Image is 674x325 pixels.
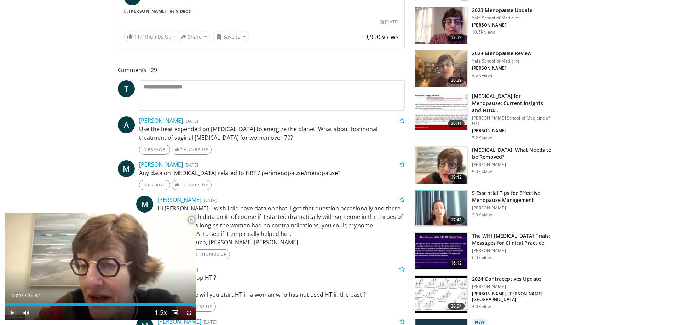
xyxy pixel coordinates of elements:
small: [DATE] [203,197,217,203]
p: 5.3K views [472,169,493,175]
img: 6839e091-2cdb-4894-b49b-01b874b873c4.150x105_q85_crop-smart_upscale.jpg [415,190,467,227]
a: 66 Videos [168,8,194,14]
p: 6.0K views [472,255,493,261]
p: At what age do you stop HT ? What is the oldest age will you start HT in a woman who has not used... [139,273,405,299]
button: Share [178,31,211,42]
p: Any data on [MEDICAL_DATA] related to HRT / perimenopause/menopause? [139,169,405,177]
button: Fullscreen [182,306,196,320]
a: M [136,196,153,213]
span: 9,990 views [364,33,399,41]
span: 117 [134,33,143,40]
a: 20:29 2024 Menopause Review Yale School of Medicine [PERSON_NAME] 4.5K views [415,50,552,87]
a: Thumbs Up [172,145,212,155]
p: Use the heat expended on [MEDICAL_DATA] to energize the planet! What about hormonal treatment of ... [139,125,405,142]
p: [PERSON_NAME] School of Medicine of USC [472,115,552,127]
a: 19:42 [MEDICAL_DATA]: What Needs to be Removed? [PERSON_NAME] 5.3K views [415,146,552,184]
h3: 2023 Menopause Update [472,7,532,14]
button: Playback Rate [154,306,168,320]
p: [PERSON_NAME] [472,162,552,168]
a: [PERSON_NAME] [139,161,183,168]
small: [DATE] [184,162,198,168]
h3: [MEDICAL_DATA] for Menopause: Current Insights and Futu… [472,93,552,114]
button: Mute [19,306,33,320]
p: Yale School of Medicine [472,15,532,21]
p: 4.5K views [472,72,493,78]
span: Comments 29 [118,65,405,75]
a: [PERSON_NAME] [129,8,167,14]
span: 26:54 [448,303,465,310]
small: [DATE] [184,266,198,273]
button: Enable picture-in-picture mode [168,306,182,320]
h3: 2024 Contraceptives Update [472,275,552,283]
small: [DATE] [184,118,198,124]
img: 9de4b1b8-bdfa-4d03-8ca5-60c37705ef28.150x105_q85_crop-smart_upscale.jpg [415,276,467,313]
h3: [MEDICAL_DATA]: What Needs to be Removed? [472,146,552,161]
img: 47271b8a-94f4-49c8-b914-2a3d3af03a9e.150x105_q85_crop-smart_upscale.jpg [415,93,467,130]
span: 17:39 [448,34,465,41]
p: 10.5K views [472,29,495,35]
button: Close [184,213,198,227]
img: 532cbc20-ffc3-4bbe-9091-e962fdb15cb8.150x105_q85_crop-smart_upscale.jpg [415,233,467,269]
a: 30:41 [MEDICAL_DATA] for Menopause: Current Insights and Futu… [PERSON_NAME] School of Medicine o... [415,93,552,141]
span: 16:12 [448,260,465,267]
a: Thumbs Up [190,249,230,259]
span: 30:41 [448,120,465,127]
span: 19:42 [448,174,465,181]
p: 7.2K views [472,135,493,141]
a: 17:39 2023 Menopause Update Yale School of Medicine [PERSON_NAME] 10.5K views [415,7,552,44]
p: [PERSON_NAME] [472,248,552,254]
img: 1b7e2ecf-010f-4a61-8cdc-5c411c26c8d3.150x105_q85_crop-smart_upscale.jpg [415,7,467,44]
p: 4.0K views [472,304,493,309]
small: [DATE] [203,319,217,325]
p: [PERSON_NAME] [472,65,531,71]
span: / [25,292,27,298]
a: Thumbs Up [172,180,212,190]
p: Hi [PERSON_NAME], I wish I did have data on that. I get that question occasionally and there real... [157,204,405,246]
div: [DATE] [380,19,399,25]
button: Save to [213,31,249,42]
span: 18:47 [28,292,40,298]
a: [PERSON_NAME] [157,196,201,204]
p: 3.9K views [472,212,493,218]
span: 20:29 [448,77,465,84]
a: A [118,116,135,133]
h3: 5 Essential Tips for Effective Menopause Management [472,190,552,204]
video-js: Video Player [5,213,196,320]
img: 692f135d-47bd-4f7e-b54d-786d036e68d3.150x105_q85_crop-smart_upscale.jpg [415,50,467,87]
p: [PERSON_NAME] [472,22,532,28]
a: T [118,80,135,97]
button: Play [5,306,19,320]
p: [PERSON_NAME] [472,205,552,211]
a: Message [139,145,170,155]
h3: 2024 Menopause Review [472,50,531,57]
div: Progress Bar [5,303,196,306]
p: Yale School of Medicine [472,58,531,64]
div: By [124,8,399,14]
a: M [118,160,135,177]
a: [PERSON_NAME] [139,117,183,124]
span: 18:47 [11,292,24,298]
span: 17:48 [448,216,465,224]
a: 26:54 2024 Contraceptives Update [PERSON_NAME] [PERSON_NAME], [PERSON_NAME][GEOGRAPHIC_DATA] 4.0K... [415,275,552,313]
a: 17:48 5 Essential Tips for Effective Menopause Management [PERSON_NAME] 3.9K views [415,190,552,227]
p: [PERSON_NAME] [472,284,552,290]
a: Message [139,180,170,190]
h3: The WHI [MEDICAL_DATA] Trials: Messages for Clinical Practice [472,232,552,246]
a: 117 Thumbs Up [124,31,175,42]
img: 4d0a4bbe-a17a-46ab-a4ad-f5554927e0d3.150x105_q85_crop-smart_upscale.jpg [415,147,467,184]
p: [PERSON_NAME] [472,128,552,134]
a: 16:12 The WHI [MEDICAL_DATA] Trials: Messages for Clinical Practice [PERSON_NAME] 6.0K views [415,232,552,270]
p: [PERSON_NAME], [PERSON_NAME][GEOGRAPHIC_DATA] [472,291,552,302]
